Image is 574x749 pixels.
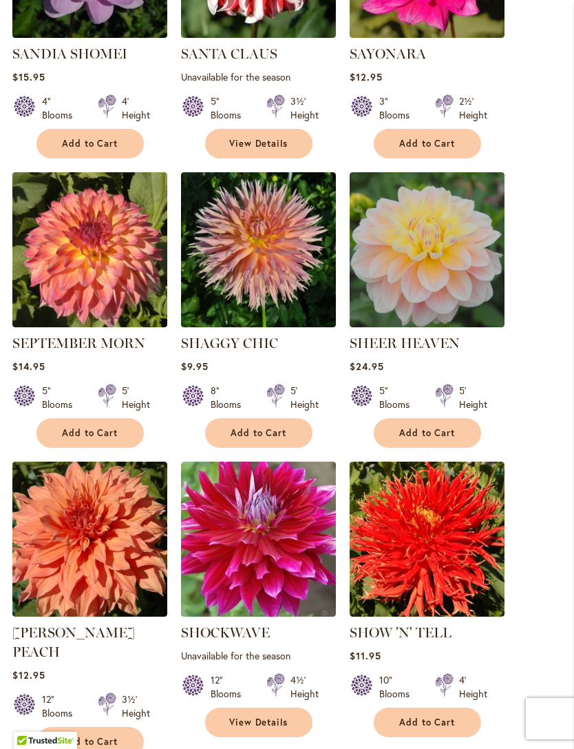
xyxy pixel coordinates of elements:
div: 3½' Height [122,692,150,720]
span: Add to Cart [62,736,118,748]
a: SHAGGY CHIC [181,335,278,351]
button: Add to Cart [205,418,312,448]
div: 5" Blooms [211,94,250,122]
div: 5' Height [459,384,487,411]
div: 5" Blooms [379,384,418,411]
img: Shockwave [181,462,336,617]
a: SHEER HEAVEN [350,317,504,330]
span: $24.95 [350,360,384,373]
a: SHOW 'N' TELL [350,624,451,641]
a: SANDIA SHOMEI [12,45,127,62]
a: Sherwood's Peach [12,606,167,619]
a: SAYONARA [350,45,426,62]
span: $12.95 [12,668,45,681]
div: 12" Blooms [211,673,250,701]
a: SHAGGY CHIC [181,317,336,330]
a: View Details [205,708,312,737]
button: Add to Cart [374,129,481,158]
div: 2½' Height [459,94,487,122]
img: September Morn [12,172,167,327]
div: 5' Height [290,384,319,411]
span: View Details [229,717,288,728]
img: Sherwood's Peach [12,462,167,617]
span: $15.95 [12,70,45,83]
div: 4" Blooms [42,94,81,122]
span: Add to Cart [399,138,456,150]
img: SHAGGY CHIC [181,172,336,327]
a: SAYONARA [350,28,504,41]
a: SEPTEMBER MORN [12,335,145,351]
span: View Details [229,138,288,150]
a: View Details [205,129,312,158]
a: SANDIA SHOMEI [12,28,167,41]
div: 5" Blooms [42,384,81,411]
span: Add to Cart [62,427,118,439]
div: 4' Height [459,673,487,701]
span: Add to Cart [231,427,287,439]
a: Shockwave [181,606,336,619]
img: SHEER HEAVEN [350,172,504,327]
div: 8" Blooms [211,384,250,411]
span: $9.95 [181,360,209,373]
div: 12" Blooms [42,692,81,720]
div: 4½' Height [290,673,319,701]
button: Add to Cart [374,418,481,448]
a: SHEER HEAVEN [350,335,460,351]
iframe: Launch Accessibility Center [10,700,49,739]
a: September Morn [12,317,167,330]
a: SANTA CLAUS [181,28,336,41]
span: $12.95 [350,70,383,83]
div: 4' Height [122,94,150,122]
div: 10" Blooms [379,673,418,701]
p: Unavailable for the season [181,70,336,83]
span: $11.95 [350,649,381,662]
span: $14.95 [12,360,45,373]
button: Add to Cart [374,708,481,737]
a: SHOCKWAVE [181,624,270,641]
button: Add to Cart [36,129,144,158]
a: SANTA CLAUS [181,45,277,62]
div: 5' Height [122,384,150,411]
span: Add to Cart [399,717,456,728]
span: Add to Cart [399,427,456,439]
img: SHOW 'N' TELL [350,462,504,617]
div: 3" Blooms [379,94,418,122]
div: 3½' Height [290,94,319,122]
span: Add to Cart [62,138,118,150]
a: [PERSON_NAME] PEACH [12,624,135,660]
a: SHOW 'N' TELL [350,606,504,619]
p: Unavailable for the season [181,649,336,662]
button: Add to Cart [36,418,144,448]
